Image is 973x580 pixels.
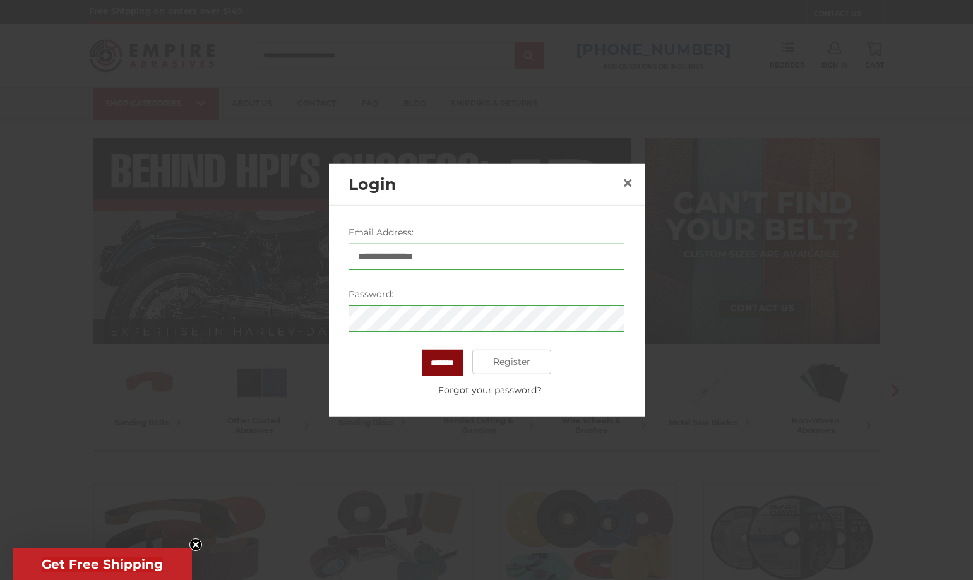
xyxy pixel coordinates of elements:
[472,349,551,374] a: Register
[622,170,633,195] span: ×
[349,287,624,300] label: Password:
[349,172,618,196] h2: Login
[42,557,163,572] span: Get Free Shipping
[349,225,624,239] label: Email Address:
[189,538,202,551] button: Close teaser
[355,383,624,396] a: Forgot your password?
[618,173,638,193] a: Close
[13,548,192,580] div: Get Free ShippingClose teaser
